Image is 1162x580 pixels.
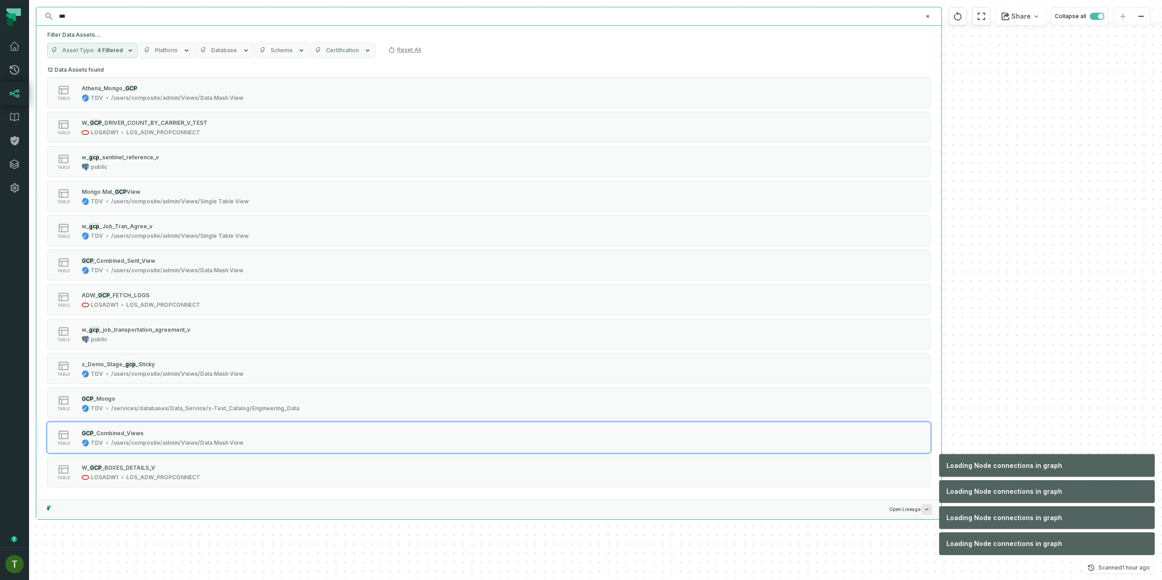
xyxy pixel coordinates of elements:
button: Share [996,7,1045,25]
span: Platform [155,47,177,54]
div: /users/composite/admin/Views/Data Mash View [111,267,243,274]
mark: GCP [82,395,94,402]
div: TDV [91,405,103,412]
button: tableTDV/users/composite/admin/Views/Data Mash View [47,250,931,280]
span: Asset Type [62,47,95,54]
button: zoom out [1132,8,1150,25]
div: LOS_ADW_PROPCONNECT [126,129,200,136]
div: 12 Data Assets found [47,64,931,499]
button: Database [196,43,254,58]
span: t_ [110,188,115,195]
div: /users/composite/admin/Views/Single Table View [111,198,249,205]
mark: GCP [125,85,137,92]
span: Mongo Ma [82,188,110,195]
span: _Combined_Views [94,430,143,437]
span: x_Demo_Sta [82,361,115,368]
span: table [57,131,70,135]
span: w_ [82,326,89,333]
button: Clear search query [923,12,932,21]
span: table [57,303,70,308]
div: Loading Node connections in graph [939,532,1155,555]
span: table [57,338,70,342]
span: _sentinel_reference_v [99,154,159,161]
span: W_ [82,119,90,126]
div: LOSADW1 [91,129,118,136]
mark: gcp [89,154,99,161]
span: _Combined_Sent_View [94,257,155,264]
button: tableTDV/users/composite/admin/Views/Data Mash View [47,77,931,108]
mark: gcp [89,326,99,333]
span: Database [211,47,237,54]
div: /users/composite/admin/Views/Data Mash View [111,94,243,102]
button: tableLOSADW1LOS_ADW_PROPCONNECT [47,457,931,487]
div: Loading Node connections in graph [939,480,1155,503]
mark: GCP [82,257,94,264]
button: Scanned[DATE] 7:01:45 PM [1082,562,1155,573]
img: avatar of Tomer Galun [5,555,24,573]
mark: GCP [90,464,102,471]
mark: GCP [98,292,110,299]
span: Schema [271,47,292,54]
mark: GCP [90,119,102,126]
relative-time: Sep 29, 2025, 7:01 PM GMT+3 [1122,564,1150,571]
span: table [57,96,70,101]
span: table [57,200,70,204]
span: table [57,441,70,446]
div: TDV [91,232,103,240]
button: tableLOSADW1LOS_ADW_PROPCONNECT [47,112,931,143]
div: Loading Node connections in graph [939,506,1155,529]
div: TDV [91,267,103,274]
span: _BOXES_DETAILS_V [102,464,155,471]
span: table [57,234,70,239]
button: tablepublic [47,319,931,349]
button: Reset All [384,43,425,57]
div: TDV [91,439,103,447]
div: Tooltip anchor [10,535,18,543]
span: Open Lineage [889,504,932,515]
span: table [57,165,70,170]
span: Press ↵ to add a new Data Asset to the graph [921,504,932,515]
div: public [91,336,107,343]
mark: GCP [115,188,127,195]
span: _DRIVER_COUNT_BY_CARRIER_V_TEST [102,119,207,126]
h5: Filter Data Assets... [47,31,931,39]
button: tableTDV/users/composite/admin/Views/Data Mash View [47,422,931,453]
span: Athena_Mon [82,85,115,92]
button: Schema [256,43,309,58]
button: Collapse all [1051,7,1108,25]
span: table [57,407,70,411]
div: public [91,163,107,171]
span: _Job_Tran_Agree_v [99,223,153,230]
span: _job_transportation_agreement_v [99,326,190,333]
span: Certification [326,47,359,54]
div: /users/composite/admin/Views/Data Mash View [111,439,243,447]
mark: gcp [89,223,99,230]
button: tablepublic [47,146,931,177]
span: 4 Filtered [97,47,123,54]
div: /users/composite/admin/Views/Single Table View [111,232,249,240]
span: W_ [82,464,90,471]
div: LOSADW1 [91,301,118,309]
button: Asset Type4 Filtered [47,43,138,58]
div: LOSADW1 [91,474,118,481]
div: Loading Node connections in graph [939,454,1155,477]
span: table [57,269,70,273]
span: A [82,292,86,299]
span: table [57,476,70,480]
mark: GCP [82,430,94,437]
span: go_ [115,85,125,92]
div: /services/databases/Data_Service/x-Test_Catalog/Engineering_Data [111,405,299,412]
span: _Sticky [136,361,155,368]
div: TDV [91,94,103,102]
button: tableTDV/services/databases/Data_Service/x-Test_Catalog/Engineering_Data [47,388,931,418]
button: tableTDV/users/composite/admin/Views/Single Table View [47,181,931,211]
div: Suggestions [36,64,941,499]
span: _Mongo [94,395,115,402]
div: TDV [91,198,103,205]
div: TDV [91,370,103,378]
div: /users/composite/admin/Views/Data Mash View [111,370,243,378]
mark: gcp [125,361,136,368]
span: w_ [82,154,89,161]
span: table [57,372,70,377]
span: _FETCH_LOGS [110,292,149,299]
